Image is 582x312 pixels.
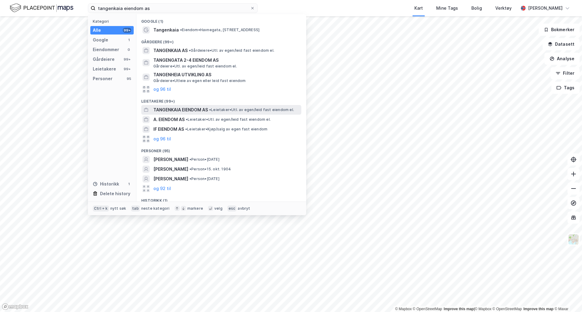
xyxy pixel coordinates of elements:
span: • [189,48,191,53]
span: TANGENHEIA UTVIKLING AS [153,71,299,78]
img: Z [568,234,579,245]
span: IF EIENDOM AS [153,126,184,133]
span: Tangenkaia [153,26,179,34]
button: Tags [551,82,580,94]
div: 99+ [123,67,131,71]
div: avbryt [238,206,250,211]
iframe: Chat Widget [552,283,582,312]
div: Ctrl + k [93,205,109,212]
div: 1 [126,38,131,42]
div: Verktøy [495,5,512,12]
button: og 96 til [153,135,171,143]
div: velg [214,206,222,211]
div: Mine Tags [436,5,458,12]
div: Gårdeiere (99+) [136,35,306,46]
span: • [209,107,211,112]
span: • [189,157,191,162]
span: • [180,28,182,32]
div: Eiendommer [93,46,119,53]
span: Gårdeiere • Utl. av egen/leid fast eiendom el. [153,64,237,69]
div: neste kategori [141,206,170,211]
span: Gårdeiere • Utl. av egen/leid fast eiendom el. [189,48,274,53]
div: | [395,306,568,312]
span: Person • [DATE] [189,176,219,181]
img: logo.f888ab2527a4732fd821a326f86c7f29.svg [10,3,73,13]
a: OpenStreetMap [413,307,442,311]
span: Leietaker • Utl. av egen/leid fast eiendom el. [186,117,271,122]
button: Filter [550,67,580,79]
button: Analyse [544,53,580,65]
div: [PERSON_NAME] [528,5,563,12]
a: Mapbox [395,307,412,311]
span: • [186,117,188,122]
span: [PERSON_NAME] [153,175,188,182]
button: og 96 til [153,86,171,93]
div: Historikk [93,180,119,188]
a: Mapbox homepage [2,303,28,310]
div: Google [93,36,108,44]
div: tab [131,205,140,212]
span: [PERSON_NAME] [153,156,188,163]
span: Person • 15. okt. 1904 [189,167,231,172]
a: Improve this map [444,307,474,311]
div: Leietakere [93,65,116,73]
span: TANGENKAIA EIENDOM AS [153,106,208,113]
input: Søk på adresse, matrikkel, gårdeiere, leietakere eller personer [95,4,250,13]
div: Kontrollprogram for chat [552,283,582,312]
div: Kategori [93,19,134,24]
span: TANGENGATA 2-4 EIENDOM AS [153,57,299,64]
div: esc [227,205,237,212]
div: Personer [93,75,112,82]
span: TANGENKAIA AS [153,47,188,54]
div: markere [187,206,203,211]
div: Google (1) [136,14,306,25]
div: nytt søk [110,206,126,211]
div: 99+ [123,57,131,62]
span: Person • [DATE] [189,157,219,162]
span: Gårdeiere • Utleie av egen eller leid fast eiendom [153,78,246,83]
div: 95 [126,76,131,81]
div: 99+ [123,28,131,33]
span: A. EIENDOM AS [153,116,185,123]
div: Kart [414,5,423,12]
span: • [185,127,187,131]
a: OpenStreetMap [493,307,522,311]
span: Leietaker • Utl. av egen/leid fast eiendom el. [209,107,294,112]
div: Historikk (1) [136,193,306,204]
div: 0 [126,47,131,52]
a: Mapbox [475,307,491,311]
button: Bokmerker [539,24,580,36]
div: Leietakere (99+) [136,94,306,105]
span: Eiendom • Havnegata, [STREET_ADDRESS] [180,28,259,32]
span: • [189,167,191,171]
span: • [189,176,191,181]
div: 1 [126,182,131,186]
div: Delete history [100,190,130,197]
div: Personer (95) [136,144,306,155]
div: Alle [93,27,101,34]
div: Gårdeiere [93,56,115,63]
span: Leietaker • Kjøp/salg av egen fast eiendom [185,127,267,132]
button: og 92 til [153,185,171,192]
div: Bolig [471,5,482,12]
a: Improve this map [523,307,554,311]
span: [PERSON_NAME] [153,166,188,173]
button: Datasett [543,38,580,50]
